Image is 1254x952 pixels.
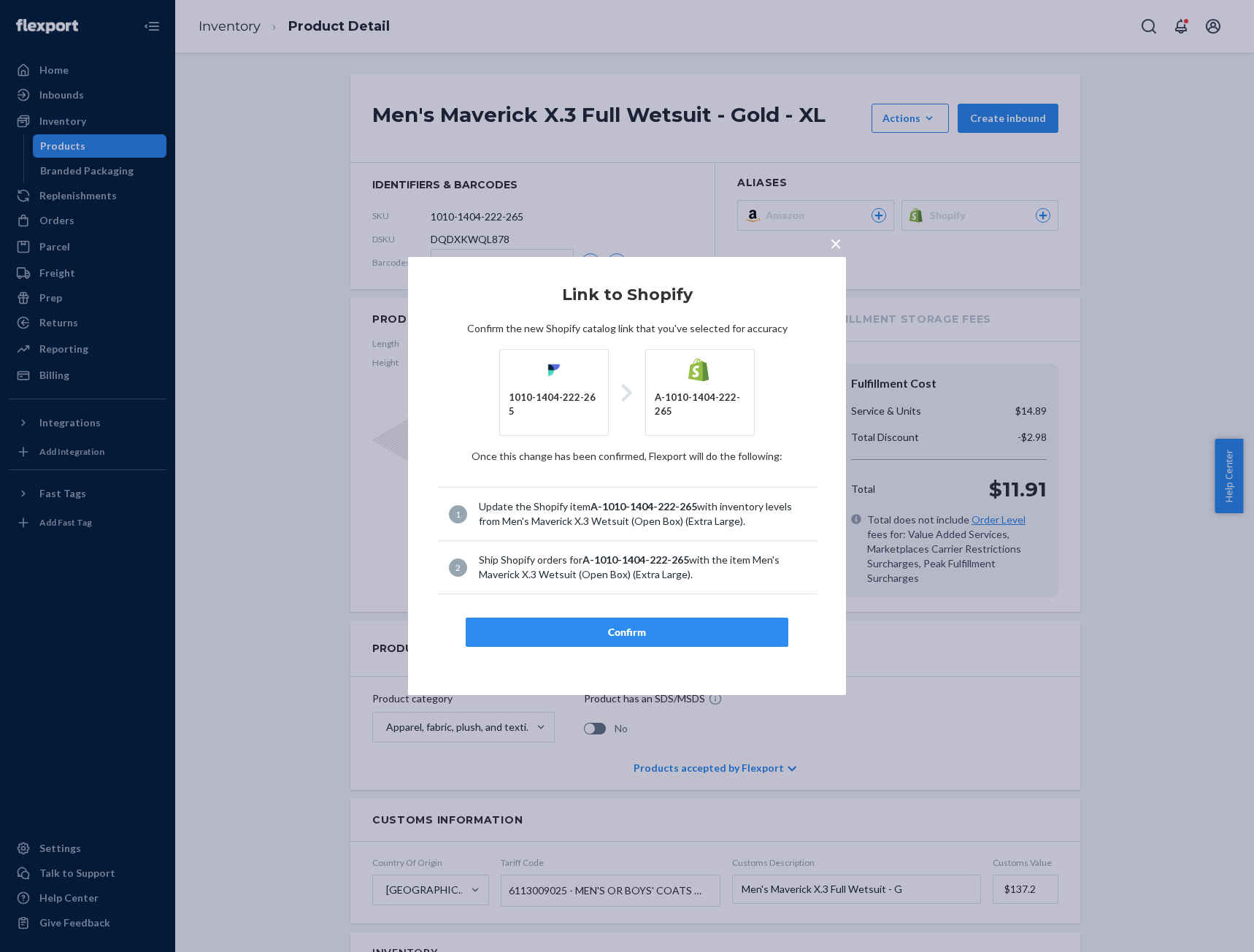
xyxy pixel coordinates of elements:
[582,553,689,566] span: A-1010-1404-222-265
[466,618,788,647] button: Confirm
[479,499,805,529] div: Update the Shopify item with inventory levels from Men's Maverick X.3 Wetsuit (Open Box) (Extra L...
[437,321,817,336] p: Confirm the new Shopify catalog link that you've selected for accuracy
[449,558,467,577] div: 2
[591,500,697,513] span: A-1010-1404-222-265
[437,449,817,464] p: Once this change has been confirmed, Flexport will do the following:
[542,358,566,382] img: Flexport logo
[437,286,817,304] h2: Link to Shopify
[449,505,467,523] div: 1
[478,625,776,640] div: Confirm
[655,391,745,418] div: A-1010-1404-222-265
[479,553,805,582] div: Ship Shopify orders for with the item Men's Maverick X.3 Wetsuit (Open Box) (Extra Large).
[509,391,599,418] div: 1010-1404-222-265
[830,231,842,256] span: ×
